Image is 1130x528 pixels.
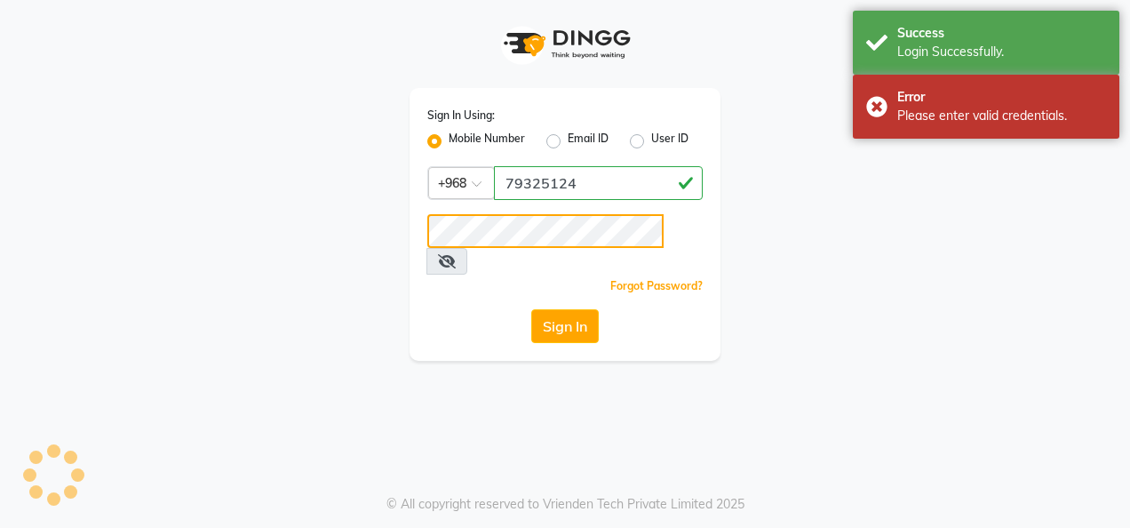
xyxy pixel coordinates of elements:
[610,279,703,292] a: Forgot Password?
[494,166,703,200] input: Username
[568,131,609,152] label: Email ID
[494,18,636,70] img: logo1.svg
[651,131,688,152] label: User ID
[427,214,664,248] input: Username
[531,309,599,343] button: Sign In
[427,108,495,124] label: Sign In Using:
[897,88,1106,107] div: Error
[897,43,1106,61] div: Login Successfully.
[449,131,525,152] label: Mobile Number
[897,107,1106,125] div: Please enter valid credentials.
[897,24,1106,43] div: Success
